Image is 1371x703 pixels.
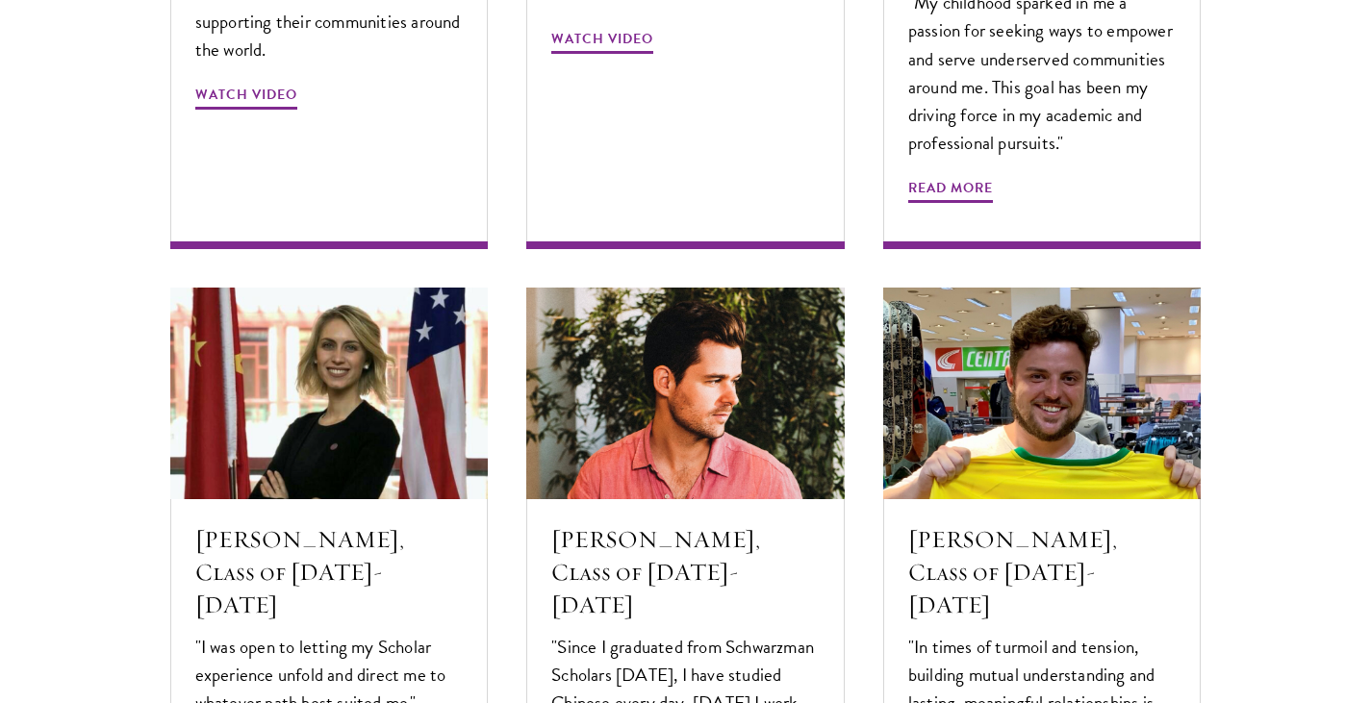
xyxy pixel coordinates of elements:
span: Watch Video [195,83,297,113]
h5: [PERSON_NAME], Class of [DATE]-[DATE] [908,523,1177,621]
h5: [PERSON_NAME], Class of [DATE]-[DATE] [551,523,820,621]
span: Read More [908,176,993,206]
span: Watch Video [551,27,653,57]
h5: [PERSON_NAME], Class of [DATE]-[DATE] [195,523,464,621]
